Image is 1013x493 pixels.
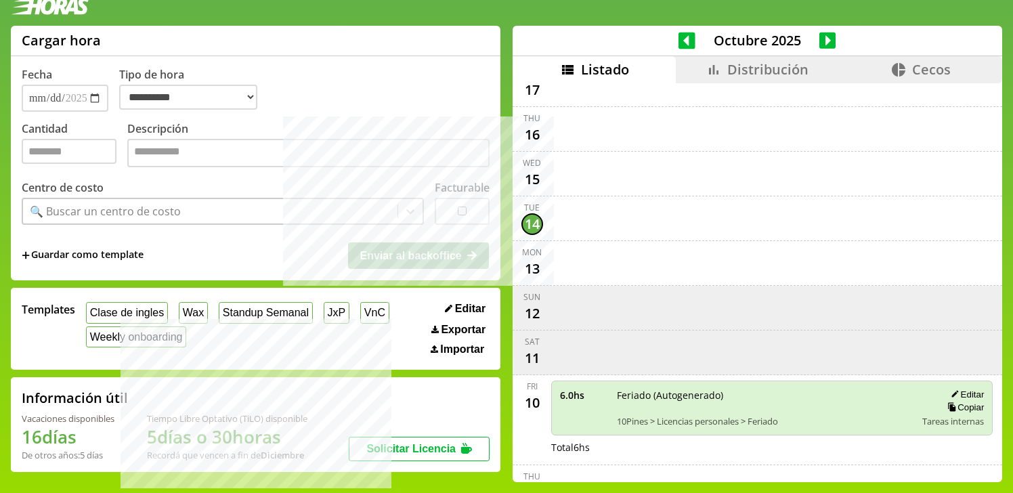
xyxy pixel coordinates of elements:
[523,471,540,482] div: Thu
[30,204,181,219] div: 🔍 Buscar un centro de costo
[324,302,349,323] button: JxP
[22,302,75,317] span: Templates
[22,139,116,164] input: Cantidad
[261,449,304,461] b: Diciembre
[527,381,538,392] div: Fri
[119,85,257,110] select: Tipo de hora
[86,326,186,347] button: Weekly onboarding
[521,79,543,101] div: 17
[922,415,984,427] span: Tareas internas
[521,213,543,235] div: 14
[560,389,607,402] span: 6.0 hs
[523,112,540,124] div: Thu
[441,324,486,336] span: Exportar
[22,248,144,263] span: +Guardar como template
[440,343,484,356] span: Importar
[523,157,541,169] div: Wed
[22,248,30,263] span: +
[525,336,540,347] div: Sat
[441,302,490,316] button: Editar
[521,258,543,280] div: 13
[22,180,104,195] label: Centro de costo
[366,443,456,454] span: Solicitar Licencia
[455,303,486,315] span: Editar
[22,121,127,171] label: Cantidad
[521,347,543,369] div: 11
[427,323,490,337] button: Exportar
[147,412,307,425] div: Tiempo Libre Optativo (TiLO) disponible
[912,60,951,79] span: Cecos
[86,302,168,323] button: Clase de ingles
[513,83,1002,480] div: scrollable content
[349,437,490,461] button: Solicitar Licencia
[943,402,984,413] button: Copiar
[435,180,490,195] label: Facturable
[147,449,307,461] div: Recordá que vencen a fin de
[22,412,114,425] div: Vacaciones disponibles
[521,169,543,190] div: 15
[22,389,128,407] h2: Información útil
[179,302,208,323] button: Wax
[521,124,543,146] div: 16
[947,389,984,400] button: Editar
[727,60,809,79] span: Distribución
[522,246,542,258] div: Mon
[551,441,993,454] div: Total 6 hs
[219,302,313,323] button: Standup Semanal
[581,60,629,79] span: Listado
[617,389,913,402] span: Feriado (Autogenerado)
[524,202,540,213] div: Tue
[127,139,490,167] textarea: Descripción
[523,291,540,303] div: Sun
[360,302,389,323] button: VnC
[119,67,268,112] label: Tipo de hora
[22,67,52,82] label: Fecha
[617,415,913,427] span: 10Pines > Licencias personales > Feriado
[22,425,114,449] h1: 16 días
[521,303,543,324] div: 12
[695,31,819,49] span: Octubre 2025
[22,31,101,49] h1: Cargar hora
[127,121,490,171] label: Descripción
[521,392,543,414] div: 10
[147,425,307,449] h1: 5 días o 30 horas
[22,449,114,461] div: De otros años: 5 días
